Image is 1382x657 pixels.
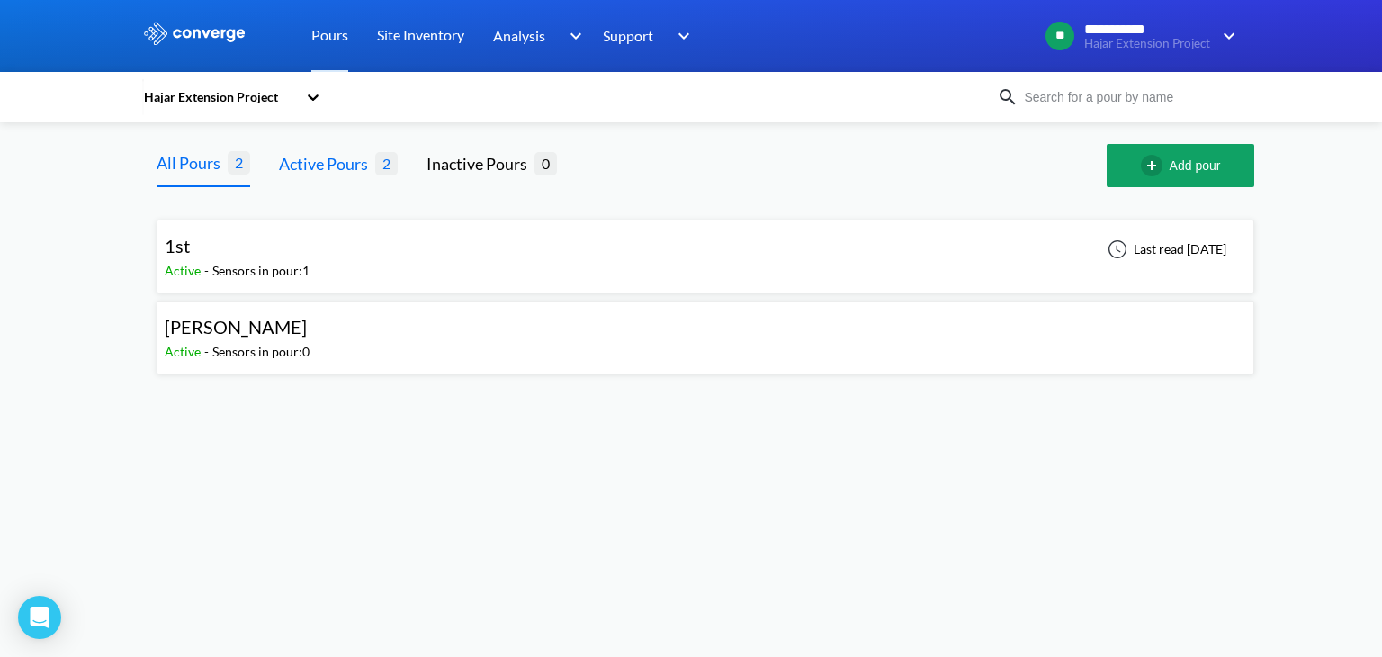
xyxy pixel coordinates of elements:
div: Sensors in pour: 1 [212,261,310,281]
span: 2 [228,151,250,174]
span: Active [165,263,204,278]
span: - [204,263,212,278]
span: 1st [165,235,190,256]
div: Last read [DATE] [1098,238,1232,260]
img: downArrow.svg [1211,25,1240,47]
div: Inactive Pours [426,151,534,176]
span: Hajar Extension Project [1084,37,1211,50]
img: downArrow.svg [666,25,695,47]
div: All Pours [157,150,228,175]
a: 1stActive-Sensors in pour:1Last read [DATE] [157,240,1254,256]
img: add-circle-outline.svg [1141,155,1170,176]
span: [PERSON_NAME] [165,316,307,337]
span: Analysis [493,24,545,47]
button: Add pour [1107,144,1254,187]
img: logo_ewhite.svg [142,22,247,45]
div: Hajar Extension Project [142,87,297,107]
input: Search for a pour by name [1019,87,1236,107]
img: icon-search.svg [997,86,1019,108]
span: Active [165,344,204,359]
div: Open Intercom Messenger [18,596,61,639]
div: Active Pours [279,151,375,176]
span: 0 [534,152,557,175]
div: Sensors in pour: 0 [212,342,310,362]
span: Support [603,24,653,47]
span: - [204,344,212,359]
a: [PERSON_NAME]Active-Sensors in pour:0 [157,321,1254,337]
img: downArrow.svg [558,25,587,47]
span: 2 [375,152,398,175]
